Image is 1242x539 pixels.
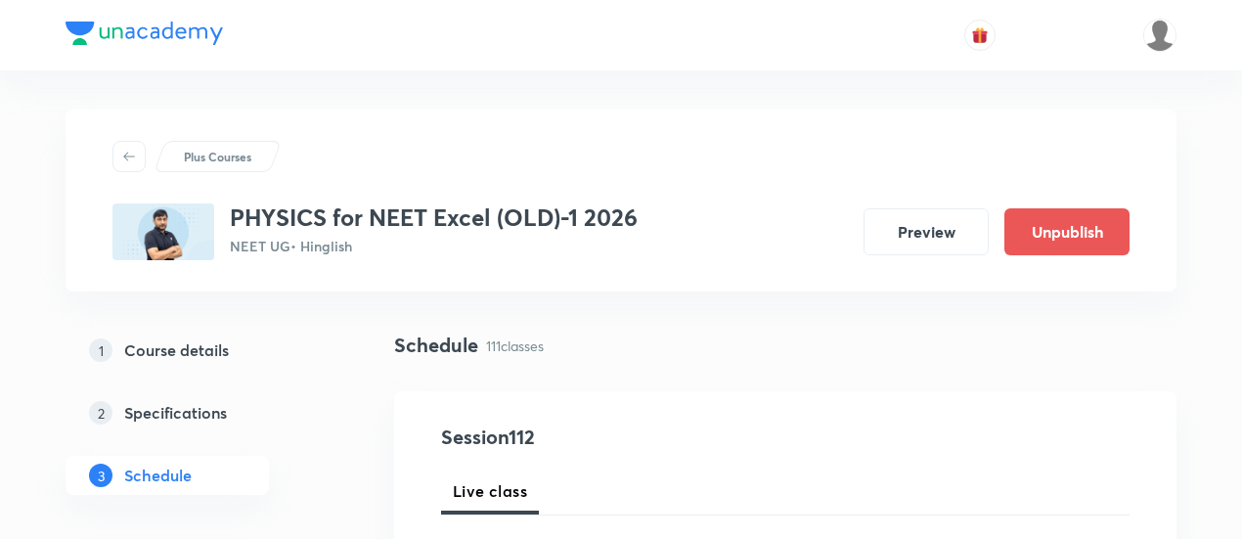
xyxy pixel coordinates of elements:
[66,331,332,370] a: 1Course details
[124,338,229,362] h5: Course details
[486,336,544,356] p: 111 classes
[441,423,798,452] h4: Session 112
[1143,19,1176,52] img: Mustafa kamal
[89,338,112,362] p: 1
[124,464,192,487] h5: Schedule
[89,464,112,487] p: 3
[66,393,332,432] a: 2Specifications
[124,401,227,425] h5: Specifications
[964,20,996,51] button: avatar
[66,22,223,50] a: Company Logo
[971,26,989,44] img: avatar
[394,331,478,360] h4: Schedule
[112,203,214,260] img: 5F3CF49E-2960-4717-A03F-51C5F2F38021_plus.png
[230,236,638,256] p: NEET UG • Hinglish
[864,208,989,255] button: Preview
[453,479,527,503] span: Live class
[184,148,251,165] p: Plus Courses
[230,203,638,232] h3: PHYSICS for NEET Excel (OLD)-1 2026
[66,22,223,45] img: Company Logo
[89,401,112,425] p: 2
[1004,208,1130,255] button: Unpublish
